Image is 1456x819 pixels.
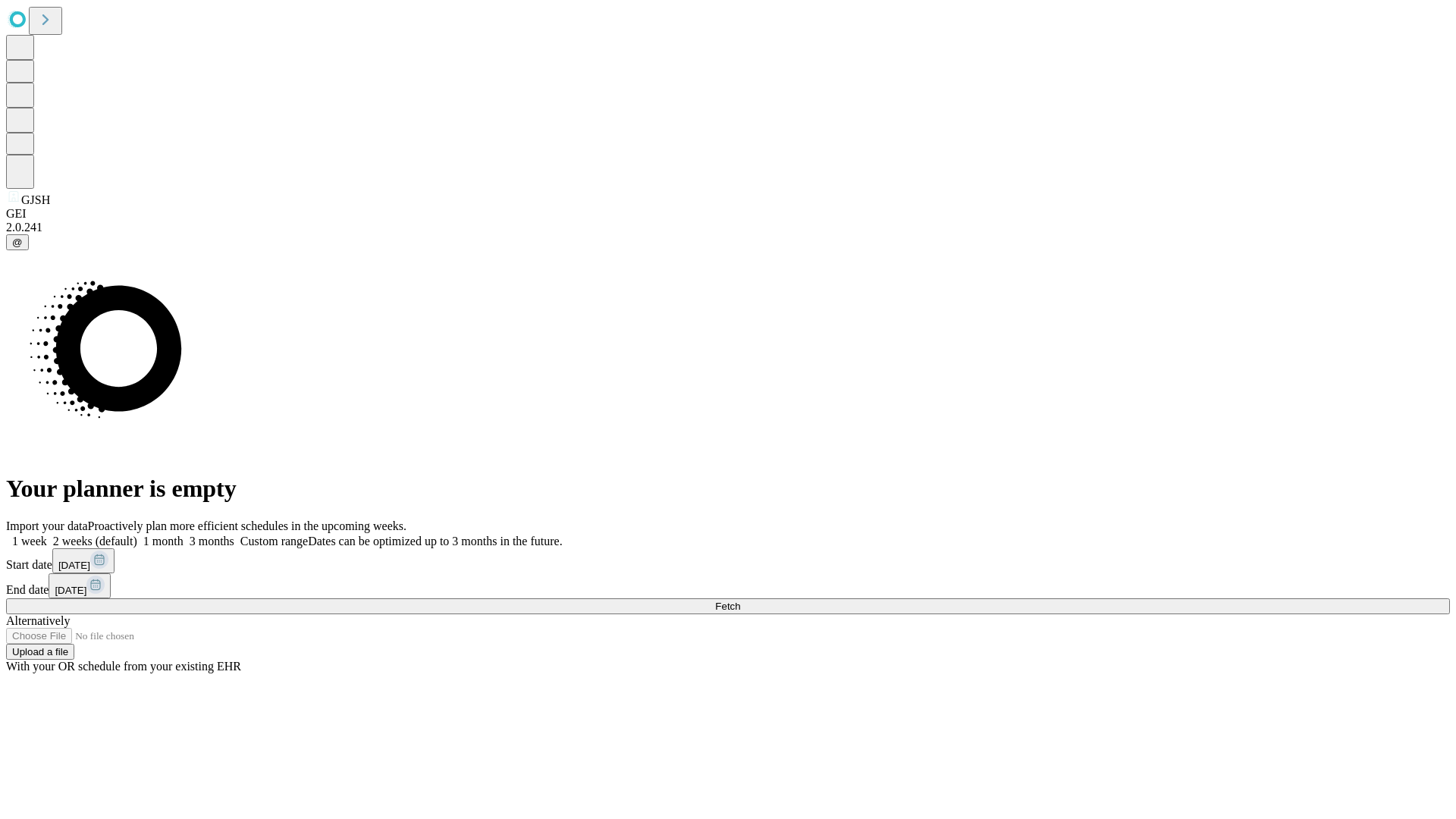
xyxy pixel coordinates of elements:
button: @ [6,234,29,250]
span: Fetch [715,601,740,612]
span: 3 months [190,535,234,548]
span: GJSH [21,193,50,206]
span: @ [12,237,23,248]
span: Dates can be optimized up to 3 months in the future. [308,535,562,548]
button: Upload a file [6,644,74,660]
span: Import your data [6,519,88,532]
button: [DATE] [52,548,115,573]
div: Start date [6,548,1450,573]
div: End date [6,573,1450,598]
span: With your OR schedule from your existing EHR [6,660,241,673]
div: GEI [6,207,1450,221]
span: 2 weeks (default) [53,535,137,548]
span: [DATE] [55,585,86,596]
span: [DATE] [58,560,90,571]
h1: Your planner is empty [6,475,1450,503]
span: Proactively plan more efficient schedules in the upcoming weeks. [88,519,406,532]
div: 2.0.241 [6,221,1450,234]
span: 1 month [143,535,184,548]
button: [DATE] [49,573,111,598]
span: 1 week [12,535,47,548]
button: Fetch [6,598,1450,614]
span: Alternatively [6,614,70,627]
span: Custom range [240,535,308,548]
